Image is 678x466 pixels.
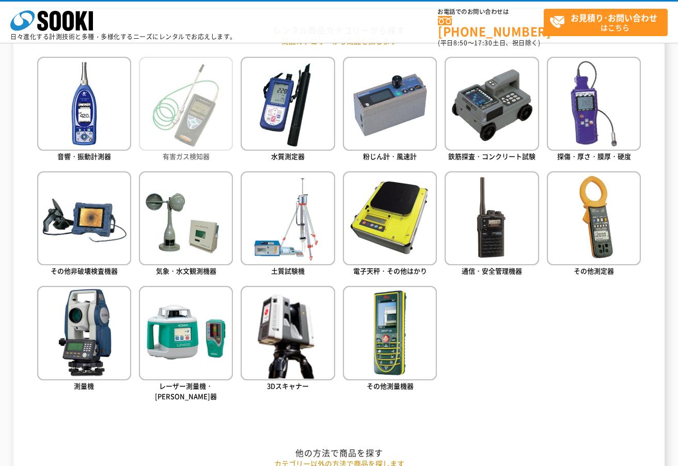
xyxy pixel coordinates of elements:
[343,286,437,393] a: その他測量機器
[10,34,236,40] p: 日々進化する計測技術と多種・多様化するニーズにレンタルでお応えします。
[438,38,540,47] span: (平日 ～ 土日、祝日除く)
[37,286,131,393] a: 測量機
[547,171,641,278] a: その他測定器
[156,266,216,276] span: 気象・水文観測機器
[438,9,544,15] span: お電話でのお問い合わせは
[74,381,94,391] span: 測量機
[271,266,305,276] span: 土質試験機
[343,57,437,164] a: 粉じん計・風速計
[462,266,522,276] span: 通信・安全管理機器
[51,266,118,276] span: その他非破壊検査機器
[139,286,233,404] a: レーザー測量機・[PERSON_NAME]器
[241,286,335,380] img: 3Dスキャナー
[139,57,233,151] img: 有害ガス検知器
[574,266,614,276] span: その他測定器
[37,57,131,164] a: 音響・振動計測器
[544,9,668,36] a: お見積り･お問い合わせはこちら
[343,171,437,278] a: 電子天秤・その他はかり
[241,171,335,278] a: 土質試験機
[367,381,414,391] span: その他測量機器
[343,171,437,265] img: 電子天秤・その他はかり
[267,381,309,391] span: 3Dスキャナー
[547,57,641,164] a: 探傷・厚さ・膜厚・硬度
[571,11,657,24] strong: お見積り･お問い合わせ
[155,381,217,401] span: レーザー測量機・[PERSON_NAME]器
[445,57,539,151] img: 鉄筋探査・コンクリート試験
[353,266,427,276] span: 電子天秤・その他はかり
[445,171,539,278] a: 通信・安全管理機器
[139,286,233,380] img: レーザー測量機・墨出器
[363,151,417,161] span: 粉じん計・風速計
[549,9,667,35] span: はこちら
[241,57,335,164] a: 水質測定器
[57,151,111,161] span: 音響・振動計測器
[241,286,335,393] a: 3Dスキャナー
[438,16,544,37] a: [PHONE_NUMBER]
[343,57,437,151] img: 粉じん計・風速計
[445,57,539,164] a: 鉄筋探査・コンクリート試験
[139,57,233,164] a: 有害ガス検知器
[139,171,233,265] img: 気象・水文観測機器
[163,151,210,161] span: 有害ガス検知器
[474,38,493,47] span: 17:30
[445,171,539,265] img: 通信・安全管理機器
[271,151,305,161] span: 水質測定器
[557,151,631,161] span: 探傷・厚さ・膜厚・硬度
[453,38,468,47] span: 8:50
[37,447,641,458] h2: 他の方法で商品を探す
[37,171,131,265] img: その他非破壊検査機器
[448,151,535,161] span: 鉄筋探査・コンクリート試験
[547,171,641,265] img: その他測定器
[37,171,131,278] a: その他非破壊検査機器
[241,57,335,151] img: 水質測定器
[139,171,233,278] a: 気象・水文観測機器
[37,286,131,380] img: 測量機
[343,286,437,380] img: その他測量機器
[547,57,641,151] img: 探傷・厚さ・膜厚・硬度
[37,57,131,151] img: 音響・振動計測器
[241,171,335,265] img: 土質試験機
